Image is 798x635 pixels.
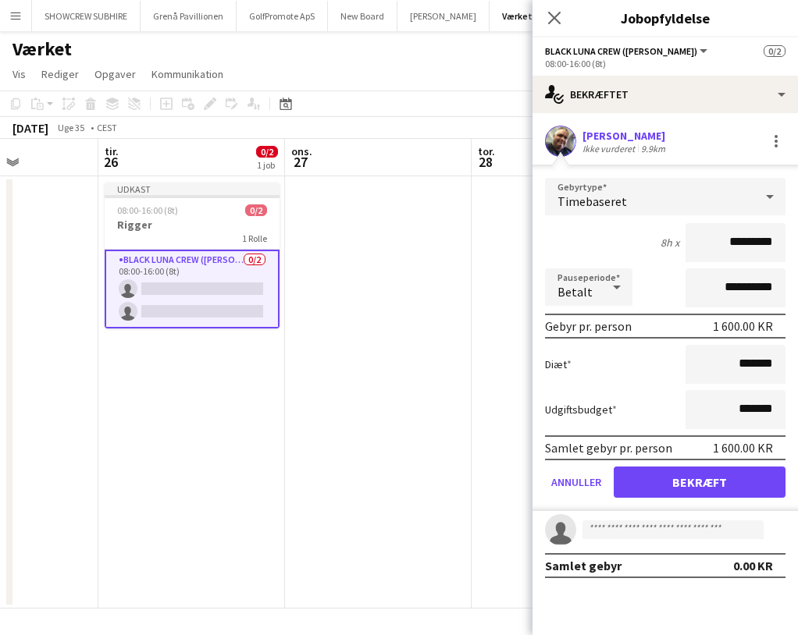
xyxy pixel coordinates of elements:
app-job-card: Udkast08:00-16:00 (8t)0/2Rigger1 RolleBlack Luna Crew ([PERSON_NAME])0/208:00-16:00 (8t) [105,183,280,328]
div: 1 600.00 KR [713,318,773,334]
div: Gebyr pr. person [545,318,632,334]
button: New Board [328,1,397,31]
span: 0/2 [256,146,278,158]
span: Betalt [558,284,593,300]
span: Timebaseret [558,193,627,209]
div: Samlet gebyr [545,558,622,573]
h3: Jobopfyldelse [533,8,798,28]
span: Kommunikation [151,67,223,81]
button: Bekræft [614,466,786,498]
app-card-role: Black Luna Crew ([PERSON_NAME])0/208:00-16:00 (8t) [105,250,280,328]
span: Uge 35 [52,122,91,133]
div: [DATE] [12,120,48,136]
label: Udgiftsbudget [545,403,617,417]
span: Black Luna Crew (Danny) [545,45,697,57]
div: CEST [97,122,117,133]
span: Vis [12,67,26,81]
div: Samlet gebyr pr. person [545,440,672,456]
div: 1 job [257,159,277,171]
span: 08:00-16:00 (8t) [117,204,178,216]
span: ons. [291,144,312,158]
button: Black Luna Crew ([PERSON_NAME]) [545,45,710,57]
span: 27 [289,153,312,171]
div: [PERSON_NAME] [582,129,668,143]
label: Diæt [545,357,572,371]
div: Ikke vurderet [582,143,638,154]
button: GolfPromote ApS [237,1,328,31]
button: Grenå Pavillionen [141,1,237,31]
div: 08:00-16:00 (8t) [545,58,786,69]
span: 26 [102,153,119,171]
div: 8h x [661,236,679,250]
h3: Rigger [105,218,280,232]
h1: Værket [12,37,72,61]
button: SHOWCREW SUBHIRE [32,1,141,31]
a: Vis [6,64,32,84]
a: Rediger [35,64,85,84]
div: Udkast [105,183,280,195]
button: Værket [490,1,546,31]
a: Kommunikation [145,64,230,84]
div: Bekræftet [533,76,798,113]
span: Opgaver [94,67,136,81]
a: Opgaver [88,64,142,84]
span: 1 Rolle [242,232,267,244]
span: 0/2 [764,45,786,57]
div: 9.9km [638,143,668,154]
span: tor. [478,144,495,158]
span: 0/2 [245,204,267,216]
span: 28 [476,153,495,171]
button: Annuller [545,466,607,498]
div: 0.00 KR [733,558,773,573]
span: Rediger [41,67,79,81]
button: [PERSON_NAME] [397,1,490,31]
div: 1 600.00 KR [713,440,773,456]
span: tir. [105,144,119,158]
